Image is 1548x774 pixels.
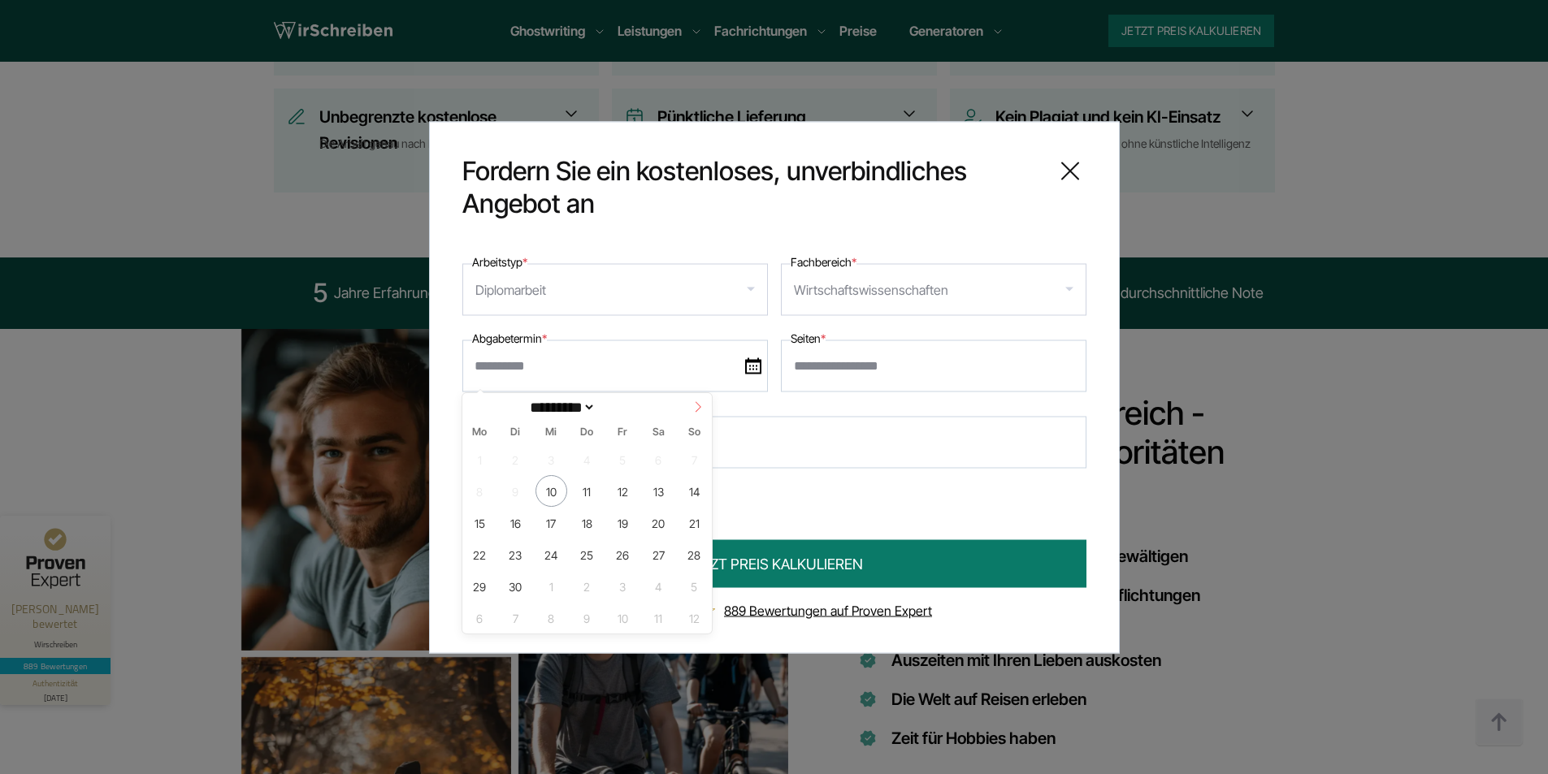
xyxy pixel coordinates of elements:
[679,475,710,507] span: September 14, 2025
[791,252,856,271] label: Fachbereich
[571,507,603,538] span: September 18, 2025
[571,538,603,570] span: September 25, 2025
[497,427,533,438] span: Di
[462,427,498,438] span: Mo
[679,443,710,475] span: September 7, 2025
[794,276,948,302] div: Wirtschaftswissenschaften
[607,602,639,633] span: Oktober 10, 2025
[464,570,496,602] span: September 29, 2025
[607,443,639,475] span: September 5, 2025
[533,427,569,438] span: Mi
[464,443,496,475] span: September 1, 2025
[475,276,546,302] div: Diplomarbeit
[724,602,932,618] a: 889 Bewertungen auf Proven Expert
[791,328,826,348] label: Seiten
[536,443,567,475] span: September 3, 2025
[536,538,567,570] span: September 24, 2025
[500,475,531,507] span: September 9, 2025
[640,427,676,438] span: Sa
[500,570,531,602] span: September 30, 2025
[643,602,674,633] span: Oktober 11, 2025
[464,602,496,633] span: Oktober 6, 2025
[643,507,674,538] span: September 20, 2025
[596,399,649,416] input: Year
[605,427,640,438] span: Fr
[536,507,567,538] span: September 17, 2025
[500,538,531,570] span: September 23, 2025
[679,507,710,538] span: September 21, 2025
[500,443,531,475] span: September 2, 2025
[679,602,710,633] span: Oktober 12, 2025
[472,252,527,271] label: Arbeitstyp
[462,154,1041,219] span: Fordern Sie ein kostenloses, unverbindliches Angebot an
[464,538,496,570] span: September 22, 2025
[607,507,639,538] span: September 19, 2025
[472,328,547,348] label: Abgabetermin
[686,552,863,574] span: JETZT PREIS KALKULIEREN
[679,570,710,602] span: Oktober 5, 2025
[643,475,674,507] span: September 13, 2025
[571,443,603,475] span: September 4, 2025
[643,538,674,570] span: September 27, 2025
[571,475,603,507] span: September 11, 2025
[569,427,605,438] span: Do
[643,443,674,475] span: September 6, 2025
[643,570,674,602] span: Oktober 4, 2025
[607,475,639,507] span: September 12, 2025
[500,507,531,538] span: September 16, 2025
[607,570,639,602] span: Oktober 3, 2025
[676,427,712,438] span: So
[571,570,603,602] span: Oktober 2, 2025
[464,507,496,538] span: September 15, 2025
[607,538,639,570] span: September 26, 2025
[679,538,710,570] span: September 28, 2025
[462,539,1086,587] button: JETZT PREIS KALKULIEREN
[536,475,567,507] span: September 10, 2025
[525,399,596,416] select: Month
[462,339,768,391] input: date
[745,357,761,374] img: date
[536,570,567,602] span: Oktober 1, 2025
[571,602,603,633] span: Oktober 9, 2025
[536,602,567,633] span: Oktober 8, 2025
[500,602,531,633] span: Oktober 7, 2025
[464,475,496,507] span: September 8, 2025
